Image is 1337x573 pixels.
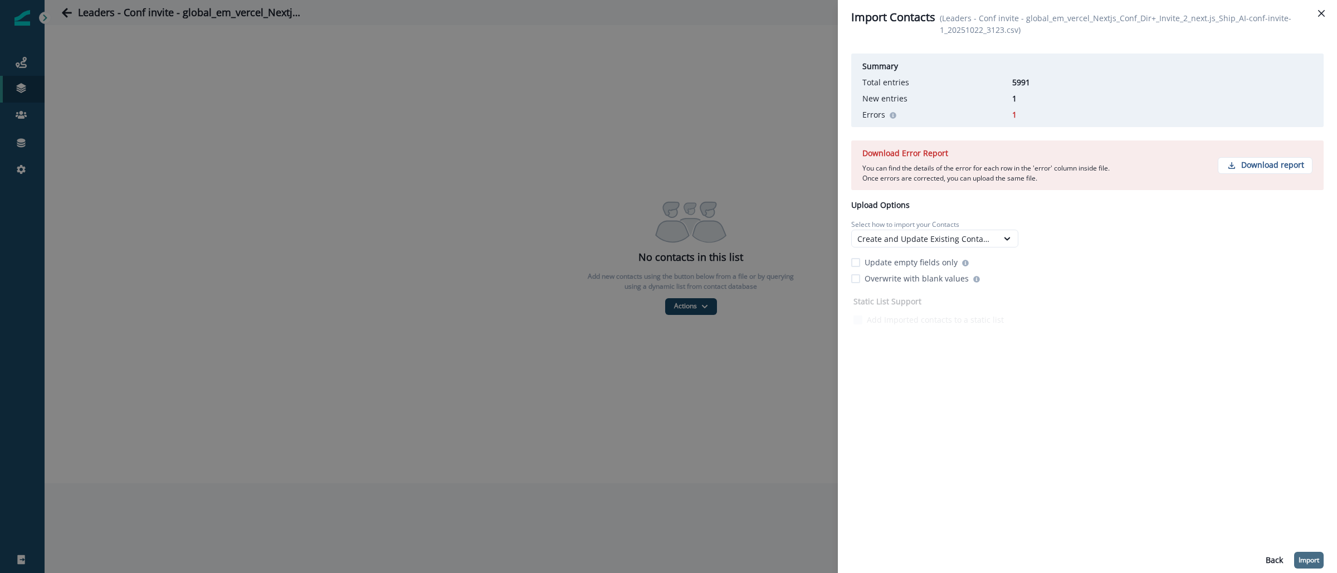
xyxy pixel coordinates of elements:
[1312,4,1330,22] button: Close
[862,93,907,104] p: New entries
[1299,556,1319,564] p: Import
[1012,109,1068,120] p: 1
[862,76,909,88] p: Total entries
[1012,93,1068,104] p: 1
[862,60,898,72] p: Summary
[865,256,958,268] p: Update empty fields only
[1218,157,1312,174] button: Download report
[862,163,1113,183] p: You can find the details of the error for each row in the 'error' column inside file. Once errors...
[1294,552,1324,569] button: Import
[940,12,1294,36] p: (Leaders - Conf invite - global_em_vercel_Nextjs_Conf_Dir+_Invite_2_next.js_Ship_AI-conf-invite-1...
[851,220,1018,230] p: Select how to import your Contacts
[862,109,885,120] p: Errors
[857,233,992,245] div: Create and Update Existing Contacts
[1241,161,1304,170] p: Download report
[1259,552,1290,569] button: Back
[867,314,1004,326] p: Add Imported contacts to a static list
[851,9,935,26] p: Import Contacts
[851,199,910,211] p: Upload Options
[853,295,921,307] p: Static List Support
[862,147,1113,159] p: Download Error Report
[1266,556,1283,565] p: Back
[865,273,969,284] p: Overwrite with blank values
[1012,76,1068,88] p: 5991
